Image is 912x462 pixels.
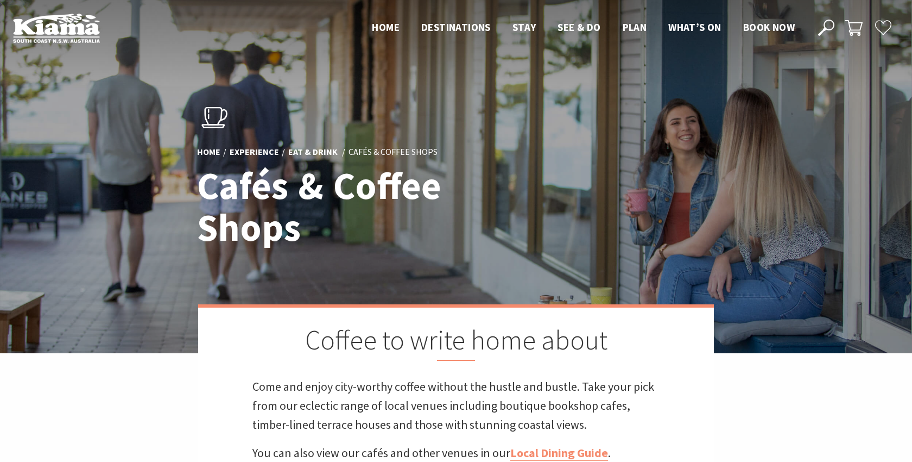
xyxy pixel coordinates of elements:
span: Home [372,21,400,34]
span: See & Do [558,21,600,34]
a: Local Dining Guide [510,445,608,461]
a: Experience [230,147,279,159]
nav: Main Menu [361,19,806,37]
a: Eat & Drink [288,147,338,159]
h2: Coffee to write home about [252,324,660,361]
span: Destinations [421,21,491,34]
span: What’s On [668,21,721,34]
span: Plan [623,21,647,34]
span: Book now [743,21,795,34]
p: Come and enjoy city-worthy coffee without the hustle and bustle. Take your pick from our eclectic... [252,377,660,435]
li: Cafés & Coffee Shops [349,146,438,160]
h1: Cafés & Coffee Shops [197,165,504,249]
span: Stay [512,21,536,34]
img: Kiama Logo [13,13,100,43]
a: Home [197,147,220,159]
